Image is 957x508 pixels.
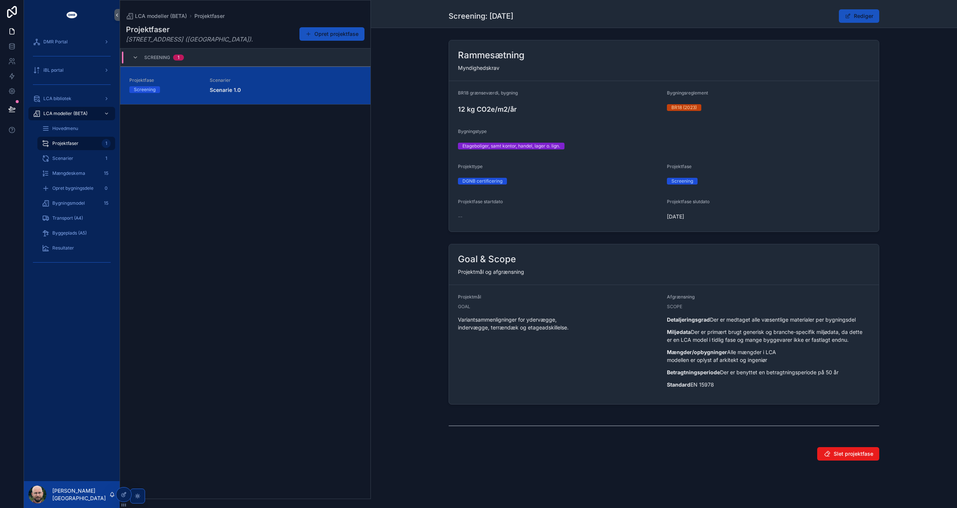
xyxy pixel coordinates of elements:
[24,30,120,278] div: scrollable content
[52,170,85,176] span: Mængdeskema
[66,9,78,21] img: App logo
[178,55,179,61] div: 1
[37,241,115,255] a: Resultater
[667,90,708,96] span: Bygningsreglement
[667,381,870,388] p: EN 15978
[458,316,661,331] p: Variantsammenligninger for ydervægge, indervægge, terrændæk og etageadskillelse.
[299,27,364,41] button: Opret projektfase
[462,143,560,149] div: Etageboliger, samt kontor, handel, lager o. lign.
[667,294,695,300] span: Afgrænsning
[449,11,513,21] h1: Screening: [DATE]
[834,450,873,458] span: Slet projektfase
[102,154,111,163] div: 1
[667,316,710,323] strong: Detaljeringsgrad
[126,24,253,35] h1: Projektfaser
[37,122,115,135] a: Hovedmenu
[458,164,483,169] span: Projekttype
[37,182,115,195] a: Opret bygningsdele0
[210,87,241,93] strong: Scenarie 1.0
[667,164,692,169] span: Projektfase
[28,92,115,105] a: LCA bibliotek
[817,447,879,461] button: Slet projektfase
[43,67,64,73] span: iBL portal
[667,213,870,220] span: [DATE]
[462,178,502,185] div: DGNB certificering
[839,9,879,23] button: Rediger
[37,167,115,180] a: Mængdeskema15
[52,487,109,502] p: [PERSON_NAME] [GEOGRAPHIC_DATA]
[458,294,481,300] span: Projektmål
[671,178,693,185] div: Screening
[134,86,156,93] div: Screening
[667,328,870,344] p: Der er primært brugt generisk og branche-specifik miljødata, da dette er en LCA model i tidlig fa...
[120,66,370,104] a: ProjektfaseScreeningScenarierScenarie 1.0
[667,348,870,364] p: Alle mængder i LCA modellen er oplyst af arkitekt og ingeniør
[667,369,720,375] strong: Betragtningsperiode
[458,269,524,275] span: Projektmål og afgrænsning
[52,245,74,251] span: Resultater
[52,230,87,236] span: Byggeplads (A5)
[37,137,115,150] a: Projektfaser1
[28,35,115,49] a: DMR Portal
[37,196,115,210] a: Bygningsmodel15
[667,381,690,388] strong: Standard
[667,368,870,376] p: Der er benyttet en betragtningsperiode på 50 år
[458,304,470,310] span: GOAL
[52,185,93,191] span: Opret bygningsdele
[458,104,661,114] h4: 12 kg CO2e/m2/år
[458,128,487,134] span: Bygningstype
[458,49,524,61] h2: Rammesætning
[102,139,111,148] div: 1
[102,199,111,208] div: 15
[102,184,111,193] div: 0
[37,211,115,225] a: Transport (A4)
[194,12,225,20] a: Projektfaser
[671,104,697,111] div: BR18 (2023)
[667,304,682,310] span: SCOPE
[126,12,187,20] a: LCA modeller (BETA)
[126,35,251,43] em: [STREET_ADDRESS] ([GEOGRAPHIC_DATA])
[52,215,83,221] span: Transport (A4)
[43,39,68,45] span: DMR Portal
[458,65,499,71] span: Myndighedskrav
[37,226,115,240] a: Byggeplads (A5)
[102,169,111,178] div: 15
[667,316,870,323] p: Der er medtaget alle væsentlige materialer per bygningsdel
[43,111,87,117] span: LCA modeller (BETA)
[667,329,691,335] strong: Miljødata
[458,213,462,220] span: --
[52,200,85,206] span: Bygningsmodel
[210,77,361,83] span: Scenarier
[126,35,253,44] span: .
[28,107,115,120] a: LCA modeller (BETA)
[135,12,187,20] span: LCA modeller (BETA)
[52,126,78,131] span: Hovedmenu
[667,349,727,355] strong: Mængder/opbygninger
[458,199,503,204] span: Projektfase startdato
[37,152,115,165] a: Scenarier1
[28,63,115,77] a: iBL portal
[667,199,710,204] span: Projektfase slutdato
[458,253,516,265] h2: Goal & Scope
[43,96,71,102] span: LCA bibliotek
[458,90,518,96] span: BR18 grænseværdi, bygning
[129,77,201,83] span: Projektfase
[52,155,73,161] span: Scenarier
[144,55,170,61] span: Screening
[52,140,79,146] span: Projektfaser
